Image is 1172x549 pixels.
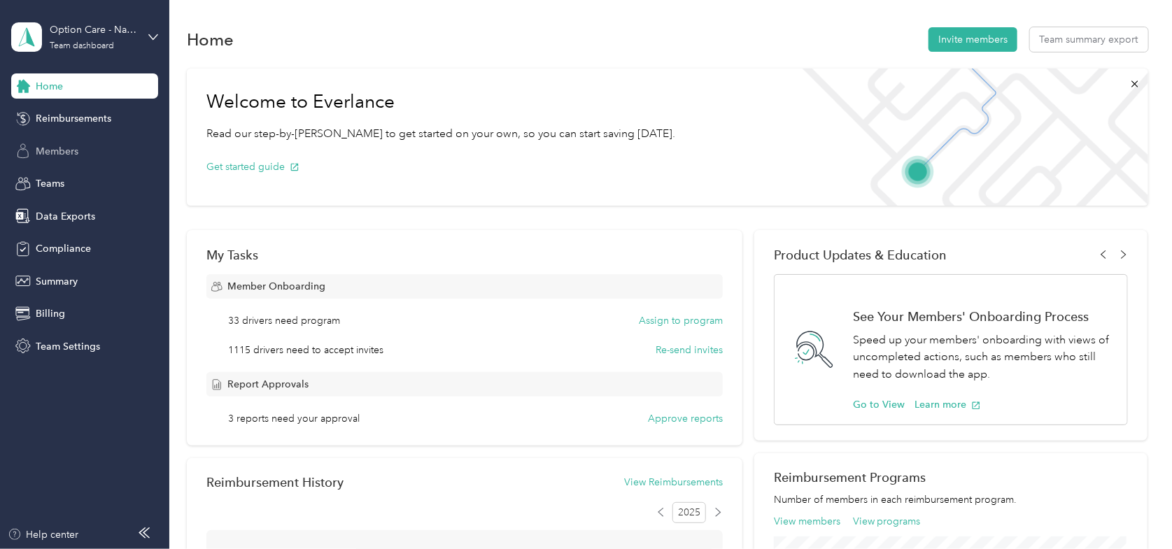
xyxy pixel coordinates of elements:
span: Home [36,79,63,94]
button: Re-send invites [656,343,723,357]
button: View programs [853,514,921,529]
span: Members [36,144,78,159]
img: Welcome to everlance [789,69,1148,206]
span: Member Onboarding [227,279,325,294]
button: Learn more [915,397,981,412]
span: 33 drivers need program [228,313,340,328]
button: Go to View [853,397,905,412]
iframe: Everlance-gr Chat Button Frame [1094,471,1172,549]
p: Number of members in each reimbursement program. [774,492,1128,507]
span: Compliance [36,241,91,256]
span: Summary [36,274,78,289]
span: 1115 drivers need to accept invites [228,343,383,357]
div: Team dashboard [50,42,114,50]
span: Billing [36,306,65,321]
button: Team summary export [1030,27,1148,52]
div: Option Care - Naven Health [50,22,137,37]
button: Assign to program [639,313,723,328]
span: Report Approvals [227,377,309,392]
span: 3 reports need your approval [228,411,360,426]
span: 2025 [672,502,706,523]
p: Read our step-by-[PERSON_NAME] to get started on your own, so you can start saving [DATE]. [206,125,675,143]
h1: Home [187,32,234,47]
button: Approve reports [648,411,723,426]
button: Get started guide [206,159,299,174]
button: View members [774,514,840,529]
span: Data Exports [36,209,95,224]
span: Team Settings [36,339,100,354]
button: Help center [8,527,79,542]
h1: Welcome to Everlance [206,91,675,113]
h2: Reimbursement History [206,475,344,490]
span: Product Updates & Education [774,248,947,262]
button: Invite members [929,27,1017,52]
h1: See Your Members' Onboarding Process [853,309,1113,324]
span: Teams [36,176,64,191]
p: Speed up your members' onboarding with views of uncompleted actions, such as members who still ne... [853,331,1113,383]
h2: Reimbursement Programs [774,470,1128,485]
span: Reimbursements [36,111,111,126]
div: My Tasks [206,248,723,262]
button: View Reimbursements [624,475,723,490]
